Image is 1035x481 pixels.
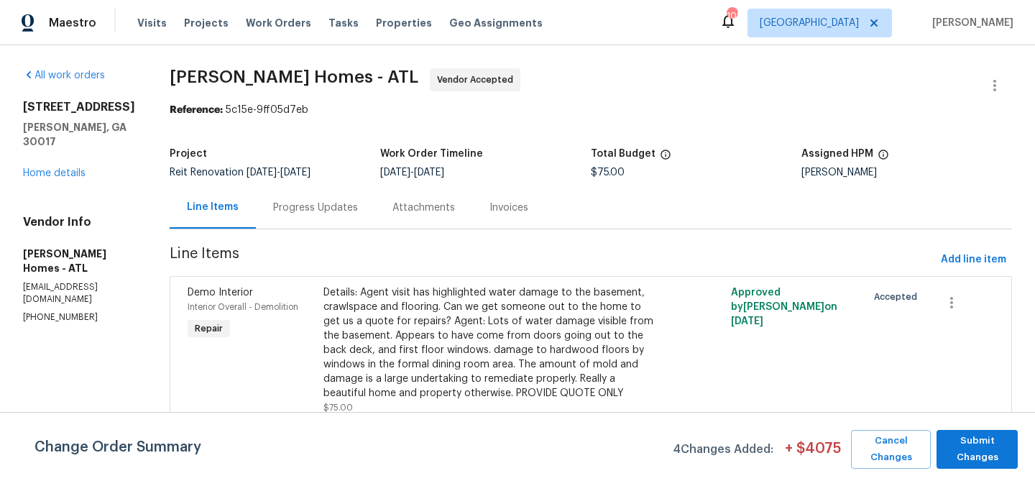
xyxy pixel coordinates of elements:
h2: [STREET_ADDRESS] [23,100,135,114]
button: Add line item [935,247,1012,273]
span: [GEOGRAPHIC_DATA] [760,16,859,30]
span: [DATE] [380,168,410,178]
span: Interior Overall - Demolition [188,303,298,311]
span: Change Order Summary [34,430,201,469]
span: Properties [376,16,432,30]
h4: Vendor Info [23,215,135,229]
p: [EMAIL_ADDRESS][DOMAIN_NAME] [23,281,135,306]
span: [DATE] [280,168,310,178]
span: 4 Changes Added: [673,436,773,469]
span: Repair [189,321,229,336]
button: Submit Changes [937,430,1018,469]
span: + $ 4075 [785,441,841,469]
div: 5c15e-9ff05d7eb [170,103,1012,117]
span: $75.00 [591,168,625,178]
div: Line Items [187,200,239,214]
h5: Assigned HPM [801,149,873,159]
div: 102 [727,9,737,23]
h5: Total Budget [591,149,655,159]
span: $75.00 [323,403,353,412]
div: Attachments [392,201,455,215]
div: Details: Agent visit has highlighted water damage to the basement, crawlspace and flooring. Can w... [323,285,655,400]
span: Add line item [941,251,1006,269]
span: [PERSON_NAME] [926,16,1013,30]
span: Projects [184,16,229,30]
span: [PERSON_NAME] Homes - ATL [170,68,418,86]
div: Invoices [489,201,528,215]
span: Work Orders [246,16,311,30]
span: Visits [137,16,167,30]
span: - [380,168,444,178]
a: All work orders [23,70,105,81]
span: [DATE] [414,168,444,178]
a: Home details [23,168,86,178]
p: [PHONE_NUMBER] [23,311,135,324]
h5: Work Order Timeline [380,149,483,159]
div: [PERSON_NAME] [801,168,1012,178]
span: Maestro [49,16,96,30]
span: Tasks [328,18,359,28]
span: Submit Changes [944,433,1011,466]
span: The total cost of line items that have been proposed by Opendoor. This sum includes line items th... [660,149,671,168]
h5: [PERSON_NAME], GA 30017 [23,120,135,149]
span: [DATE] [731,316,763,326]
b: Reference: [170,105,223,115]
div: Progress Updates [273,201,358,215]
span: - [247,168,310,178]
span: Reit Renovation [170,168,310,178]
span: Cancel Changes [858,433,924,466]
span: The hpm assigned to this work order. [878,149,889,168]
span: Approved by [PERSON_NAME] on [731,288,837,326]
span: Line Items [170,247,935,273]
h5: Project [170,149,207,159]
span: Demo Interior [188,288,253,298]
span: [DATE] [247,168,277,178]
button: Cancel Changes [851,430,931,469]
span: Vendor Accepted [437,73,519,87]
h5: [PERSON_NAME] Homes - ATL [23,247,135,275]
span: Accepted [874,290,923,304]
span: Geo Assignments [449,16,543,30]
